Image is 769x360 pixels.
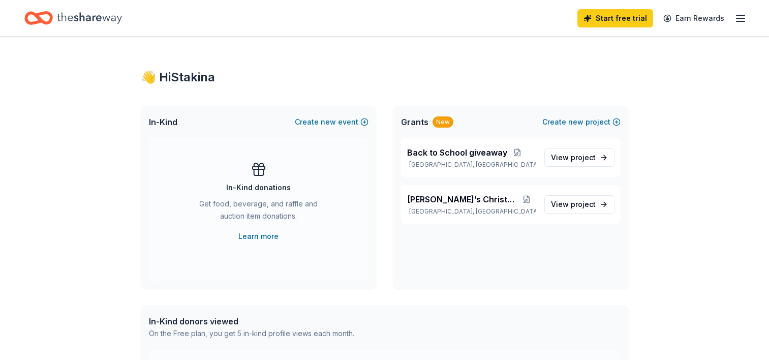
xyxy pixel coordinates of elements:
[551,198,596,211] span: View
[571,153,596,162] span: project
[407,193,517,205] span: [PERSON_NAME]’s Christmas
[433,116,453,128] div: New
[149,116,177,128] span: In-Kind
[226,182,291,194] div: In-Kind donations
[577,9,653,27] a: Start free trial
[401,116,428,128] span: Grants
[657,9,730,27] a: Earn Rewards
[24,6,122,30] a: Home
[321,116,336,128] span: new
[407,146,507,159] span: Back to School giveaway
[544,148,614,167] a: View project
[542,116,621,128] button: Createnewproject
[141,69,629,85] div: 👋 Hi Stakina
[407,161,536,169] p: [GEOGRAPHIC_DATA], [GEOGRAPHIC_DATA]
[238,230,279,243] a: Learn more
[551,152,596,164] span: View
[568,116,583,128] span: new
[571,200,596,208] span: project
[295,116,368,128] button: Createnewevent
[190,198,328,226] div: Get food, beverage, and raffle and auction item donations.
[544,195,614,214] a: View project
[149,327,354,340] div: On the Free plan, you get 5 in-kind profile views each month.
[407,207,536,216] p: [GEOGRAPHIC_DATA], [GEOGRAPHIC_DATA]
[149,315,354,327] div: In-Kind donors viewed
